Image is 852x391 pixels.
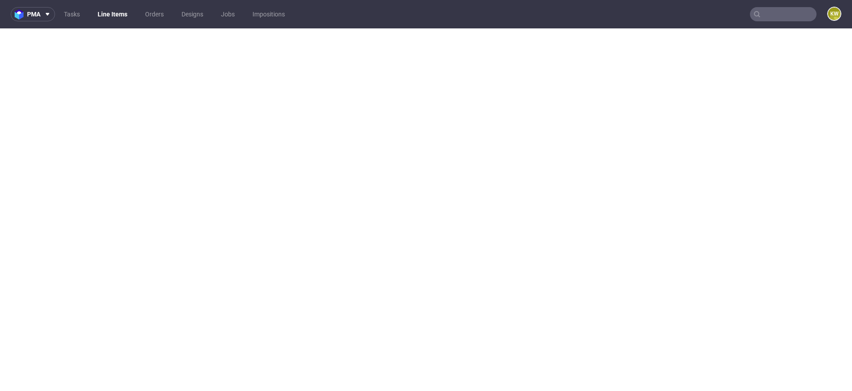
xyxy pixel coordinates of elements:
a: Jobs [216,7,240,21]
a: Orders [140,7,169,21]
a: Impositions [247,7,290,21]
a: Line Items [92,7,133,21]
button: pma [11,7,55,21]
img: logo [15,9,27,20]
figcaption: KW [828,8,840,20]
a: Tasks [59,7,85,21]
a: Designs [176,7,209,21]
span: pma [27,11,40,17]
